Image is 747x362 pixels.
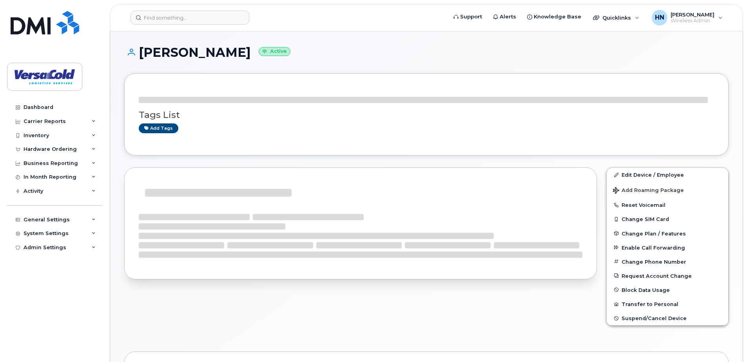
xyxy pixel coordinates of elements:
[607,168,728,182] a: Edit Device / Employee
[622,230,686,236] span: Change Plan / Features
[607,198,728,212] button: Reset Voicemail
[607,297,728,311] button: Transfer to Personal
[607,241,728,255] button: Enable Call Forwarding
[139,123,178,133] a: Add tags
[607,269,728,283] button: Request Account Change
[607,212,728,226] button: Change SIM Card
[622,244,685,250] span: Enable Call Forwarding
[607,283,728,297] button: Block Data Usage
[139,110,714,120] h3: Tags List
[124,45,729,59] h1: [PERSON_NAME]
[613,187,684,195] span: Add Roaming Package
[607,226,728,241] button: Change Plan / Features
[622,315,687,321] span: Suspend/Cancel Device
[607,255,728,269] button: Change Phone Number
[607,311,728,325] button: Suspend/Cancel Device
[607,182,728,198] button: Add Roaming Package
[259,47,290,56] small: Active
